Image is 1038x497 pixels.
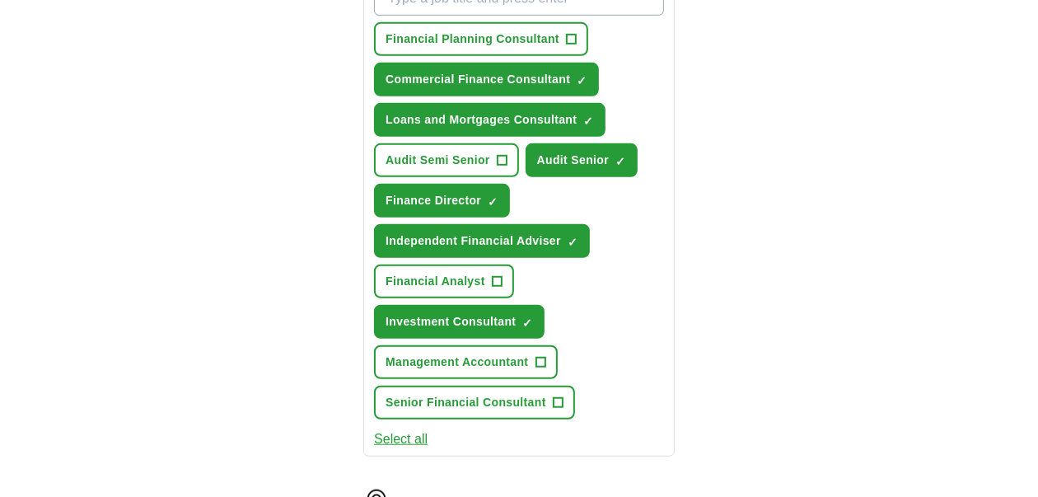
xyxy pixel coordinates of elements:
[386,232,561,250] span: Independent Financial Adviser
[374,103,605,137] button: Loans and Mortgages Consultant✓
[386,192,481,209] span: Finance Director
[374,143,519,177] button: Audit Semi Senior
[537,152,609,169] span: Audit Senior
[374,345,557,379] button: Management Accountant
[386,30,559,48] span: Financial Planning Consultant
[386,313,516,331] span: Investment Consultant
[615,155,625,168] span: ✓
[374,63,599,96] button: Commercial Finance Consultant✓
[374,305,545,339] button: Investment Consultant✓
[583,115,593,128] span: ✓
[386,71,570,88] span: Commercial Finance Consultant
[374,184,510,218] button: Finance Director✓
[577,74,587,87] span: ✓
[568,236,577,249] span: ✓
[488,195,498,209] span: ✓
[522,316,532,330] span: ✓
[374,224,590,258] button: Independent Financial Adviser✓
[386,273,485,290] span: Financial Analyst
[374,386,575,420] button: Senior Financial Consultant
[386,152,490,169] span: Audit Semi Senior
[374,265,514,298] button: Financial Analyst
[386,354,528,371] span: Management Accountant
[526,143,638,177] button: Audit Senior✓
[386,111,577,129] span: Loans and Mortgages Consultant
[386,394,546,411] span: Senior Financial Consultant
[374,22,588,56] button: Financial Planning Consultant
[374,429,428,449] button: Select all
